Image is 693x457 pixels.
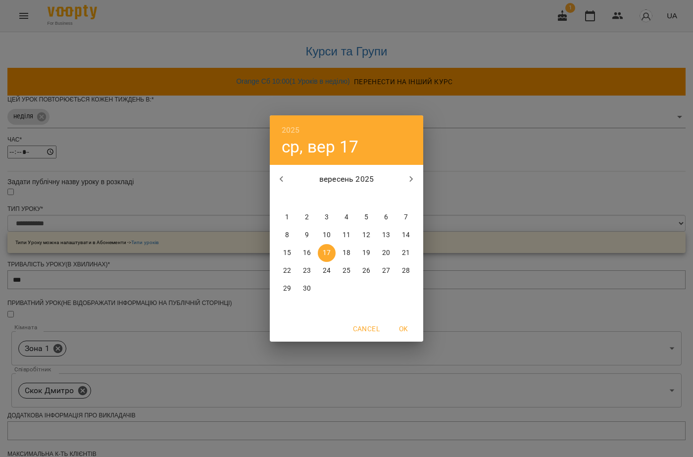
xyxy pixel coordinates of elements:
p: 1 [285,212,289,222]
p: 27 [382,266,390,276]
p: 21 [402,248,410,258]
span: пт [357,194,375,203]
button: 2025 [282,123,300,137]
button: 15 [278,244,296,262]
button: 14 [397,226,415,244]
button: 29 [278,280,296,298]
button: 17 [318,244,336,262]
p: 18 [343,248,350,258]
button: 18 [338,244,355,262]
button: OK [388,320,419,338]
p: 4 [345,212,348,222]
p: 23 [303,266,311,276]
button: 27 [377,262,395,280]
button: 26 [357,262,375,280]
p: 2 [305,212,309,222]
p: вересень 2025 [294,173,400,185]
button: 7 [397,208,415,226]
button: 13 [377,226,395,244]
p: 14 [402,230,410,240]
p: 12 [362,230,370,240]
p: 6 [384,212,388,222]
p: 19 [362,248,370,258]
button: 5 [357,208,375,226]
button: 6 [377,208,395,226]
span: сб [377,194,395,203]
p: 9 [305,230,309,240]
button: 25 [338,262,355,280]
button: 20 [377,244,395,262]
p: 8 [285,230,289,240]
p: 20 [382,248,390,258]
button: 22 [278,262,296,280]
span: нд [397,194,415,203]
p: 13 [382,230,390,240]
span: пн [278,194,296,203]
button: 30 [298,280,316,298]
button: 2 [298,208,316,226]
p: 29 [283,284,291,294]
button: 10 [318,226,336,244]
button: ср, вер 17 [282,137,358,157]
button: 12 [357,226,375,244]
p: 22 [283,266,291,276]
span: Cancel [353,323,380,335]
span: чт [338,194,355,203]
button: 9 [298,226,316,244]
p: 11 [343,230,350,240]
button: Cancel [349,320,384,338]
p: 16 [303,248,311,258]
button: 4 [338,208,355,226]
p: 28 [402,266,410,276]
p: 24 [323,266,331,276]
p: 15 [283,248,291,258]
p: 30 [303,284,311,294]
button: 16 [298,244,316,262]
button: 24 [318,262,336,280]
button: 28 [397,262,415,280]
p: 3 [325,212,329,222]
p: 26 [362,266,370,276]
p: 7 [404,212,408,222]
button: 1 [278,208,296,226]
button: 21 [397,244,415,262]
button: 8 [278,226,296,244]
button: 19 [357,244,375,262]
p: 17 [323,248,331,258]
p: 25 [343,266,350,276]
button: 3 [318,208,336,226]
span: вт [298,194,316,203]
p: 10 [323,230,331,240]
p: 5 [364,212,368,222]
span: ср [318,194,336,203]
button: 11 [338,226,355,244]
button: 23 [298,262,316,280]
span: OK [392,323,415,335]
